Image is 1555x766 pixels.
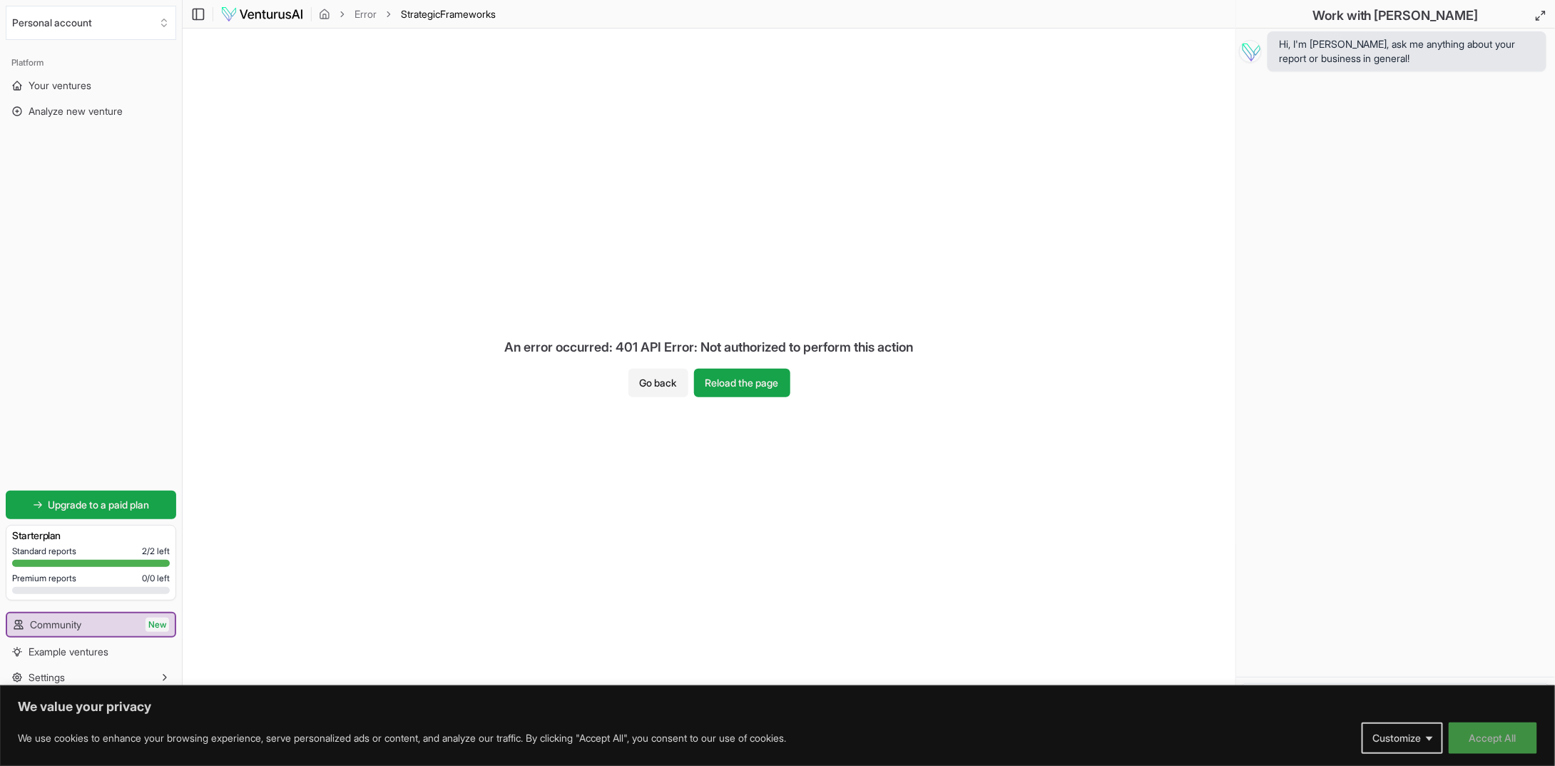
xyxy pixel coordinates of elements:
[29,645,108,659] span: Example ventures
[6,491,176,519] a: Upgrade to a paid plan
[1279,37,1535,66] span: Hi, I'm [PERSON_NAME], ask me anything about your report or business in general!
[6,666,176,689] button: Settings
[440,8,496,20] span: Frameworks
[628,369,688,397] button: Go back
[1449,722,1537,754] button: Accept All
[494,326,925,369] div: An error occurred: 401 API Error: Not authorized to perform this action
[1312,6,1479,26] h2: Work with [PERSON_NAME]
[6,74,176,97] a: Your ventures
[18,698,1537,715] p: We value your privacy
[401,7,496,21] span: StrategicFrameworks
[6,640,176,663] a: Example ventures
[146,618,169,632] span: New
[29,104,123,118] span: Analyze new venture
[29,78,91,93] span: Your ventures
[1239,40,1262,63] img: Vera
[694,369,790,397] button: Reload the page
[319,7,496,21] nav: breadcrumb
[355,7,377,21] a: Error
[18,730,786,747] p: We use cookies to enhance your browsing experience, serve personalized ads or content, and analyz...
[7,613,175,636] a: CommunityNew
[6,51,176,74] div: Platform
[142,546,170,557] span: 2 / 2 left
[6,6,176,40] button: Select an organization
[6,100,176,123] a: Analyze new venture
[12,573,76,584] span: Premium reports
[142,573,170,584] span: 0 / 0 left
[1362,722,1443,754] button: Customize
[49,498,150,512] span: Upgrade to a paid plan
[220,6,304,23] img: logo
[30,618,81,632] span: Community
[12,528,170,543] h3: Starter plan
[29,670,65,685] span: Settings
[12,546,76,557] span: Standard reports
